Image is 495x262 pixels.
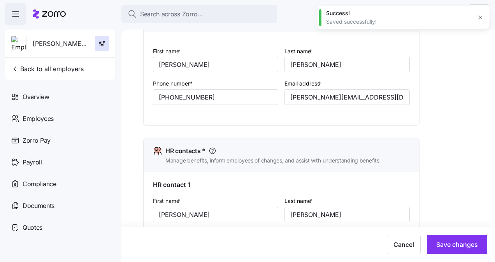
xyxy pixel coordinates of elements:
input: Type last name [284,207,410,222]
button: Save changes [427,235,487,254]
input: Type first name [153,57,278,72]
span: HR contact 1 [153,180,190,190]
a: Employees [5,108,115,129]
button: Cancel [387,235,421,254]
label: Last name [284,47,314,56]
span: Compliance [23,179,56,189]
label: First name [153,197,182,205]
span: Search across Zorro... [140,9,203,19]
span: Overview [23,92,49,102]
a: Documents [5,195,115,217]
a: Overview [5,86,115,108]
span: Zorro Pay [23,136,51,145]
input: (212) 456-7890 [153,89,278,105]
span: Quotes [23,223,42,232]
span: Manage benefits, inform employees of changes, and assist with understanding benefits [165,157,379,164]
span: Cancel [393,240,414,249]
span: Documents [23,201,54,211]
span: Save changes [436,240,478,249]
input: Type last name [284,57,410,72]
div: Saved successfully! [326,18,472,26]
input: Type first name [153,207,278,222]
button: Back to all employers [8,61,87,77]
div: Success! [326,9,472,17]
span: Back to all employers [11,64,84,73]
span: Payroll [23,157,42,167]
span: Employees [23,114,54,124]
img: Employer logo [11,36,26,52]
label: Phone number* [153,79,193,88]
span: [PERSON_NAME] Fence Company [33,39,89,49]
a: Zorro Pay [5,129,115,151]
span: HR contacts * [165,146,205,156]
input: Type email address [284,89,410,105]
label: Last name [284,197,314,205]
label: Email address [284,79,323,88]
a: Quotes [5,217,115,238]
label: First name [153,47,182,56]
button: Search across Zorro... [121,5,277,23]
a: Compliance [5,173,115,195]
a: Payroll [5,151,115,173]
